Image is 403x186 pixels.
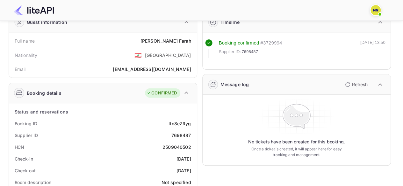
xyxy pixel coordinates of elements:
div: Nationality [15,52,38,59]
div: Booking ID [15,120,37,127]
div: [DATE] [176,155,191,162]
div: Timeline [220,19,240,25]
p: Refresh [352,81,368,88]
div: Email [15,66,26,72]
p: Once a ticket is created, it will appear here for easy tracking and management. [246,146,347,158]
div: Status and reservations [15,108,68,115]
div: [PERSON_NAME] Farah [140,38,191,44]
div: CONFIRMED [147,90,177,96]
span: 7698487 [241,49,258,55]
div: Booking details [27,90,61,96]
div: Message log [220,81,249,88]
div: Ito8eZRyg [169,120,191,127]
span: United States [134,49,142,61]
img: N/A N/A [371,5,381,15]
p: No tickets have been created for this booking. [248,139,345,145]
img: LiteAPI Logo [14,5,54,15]
div: Check out [15,167,36,174]
span: Supplier ID: [219,49,241,55]
div: Full name [15,38,35,44]
div: [EMAIL_ADDRESS][DOMAIN_NAME] [113,66,191,72]
div: 2509040502 [162,144,191,150]
div: [DATE] 13:50 [360,39,385,58]
button: Refresh [341,79,370,90]
div: Not specified [162,179,191,186]
div: Check-in [15,155,33,162]
div: Guest information [27,19,68,25]
div: Booking confirmed [219,39,259,47]
div: HCN [15,144,25,150]
div: # 3729994 [260,39,282,47]
div: Room description [15,179,51,186]
div: Supplier ID [15,132,38,139]
div: [GEOGRAPHIC_DATA] [145,52,191,59]
div: [DATE] [176,167,191,174]
div: 7698487 [171,132,191,139]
